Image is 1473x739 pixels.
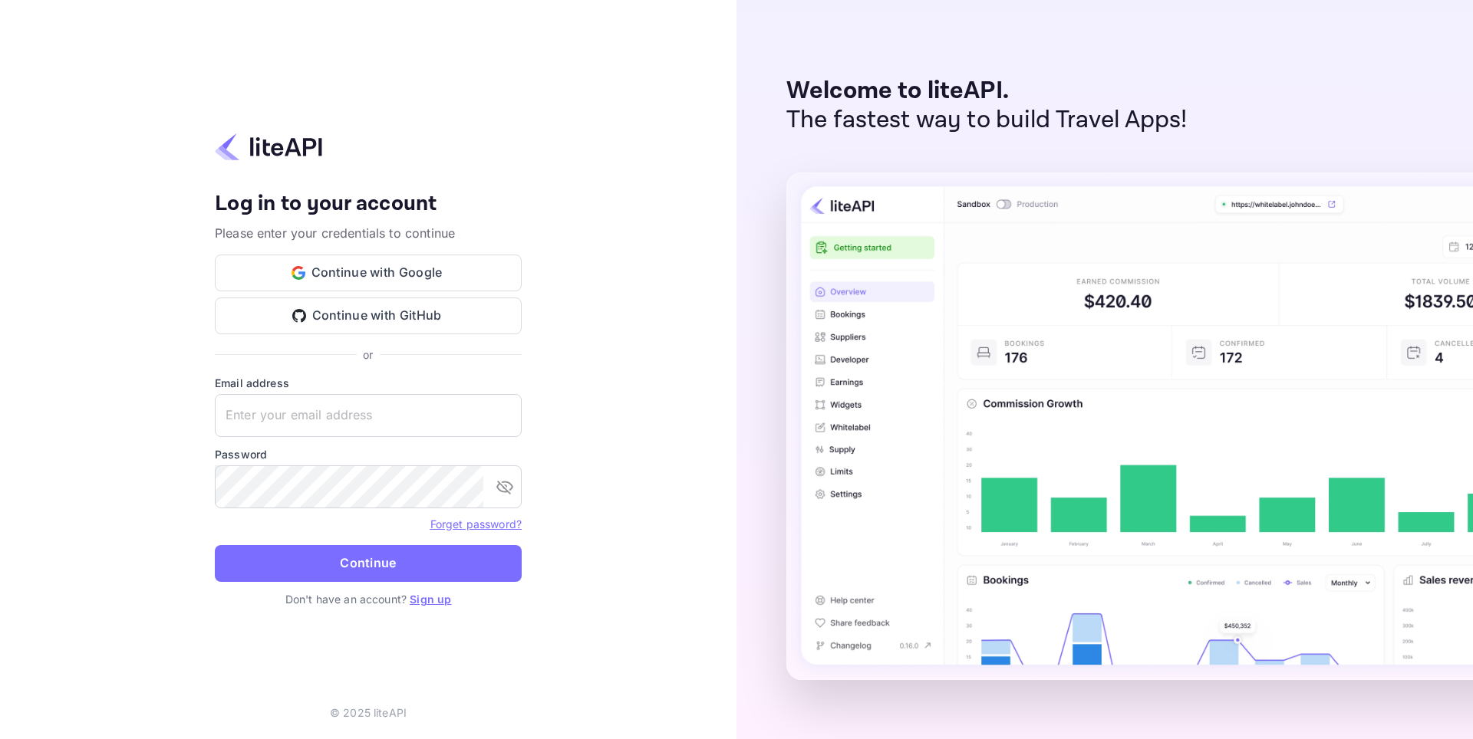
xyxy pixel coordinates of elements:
p: Welcome to liteAPI. [786,77,1188,106]
h4: Log in to your account [215,191,522,218]
button: Continue [215,545,522,582]
p: Don't have an account? [215,591,522,607]
input: Enter your email address [215,394,522,437]
p: or [363,347,373,363]
a: Forget password? [430,517,522,530]
button: toggle password visibility [489,471,520,502]
a: Sign up [410,593,451,606]
label: Email address [215,375,522,391]
p: Please enter your credentials to continue [215,224,522,242]
img: liteapi [215,132,322,162]
button: Continue with GitHub [215,297,522,334]
label: Password [215,446,522,462]
button: Continue with Google [215,255,522,291]
a: Forget password? [430,516,522,531]
p: The fastest way to build Travel Apps! [786,106,1188,135]
p: © 2025 liteAPI [330,705,407,721]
